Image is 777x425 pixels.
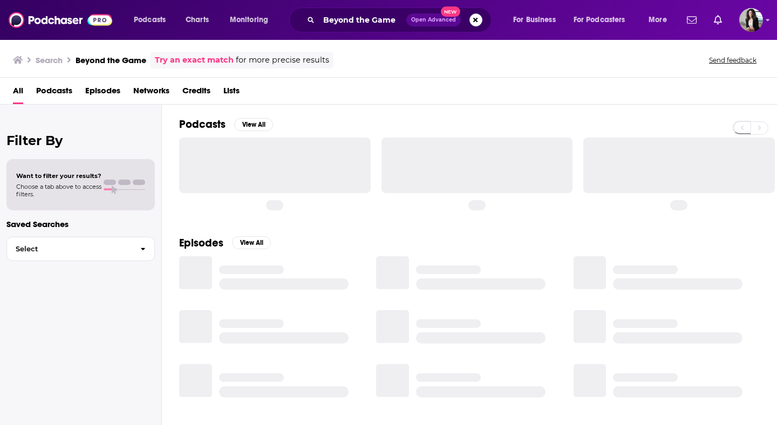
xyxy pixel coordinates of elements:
span: Choose a tab above to access filters. [16,183,101,198]
button: View All [232,236,271,249]
span: For Business [513,12,556,28]
p: Saved Searches [6,219,155,229]
button: Select [6,237,155,261]
a: All [13,82,23,104]
a: Show notifications dropdown [683,11,701,29]
h2: Podcasts [179,118,226,131]
button: open menu [506,11,569,29]
button: Send feedback [706,56,760,65]
button: open menu [222,11,282,29]
button: open menu [567,11,641,29]
a: Episodes [85,82,120,104]
a: Podcasts [36,82,72,104]
h3: Search [36,55,63,65]
a: Try an exact match [155,54,234,66]
img: User Profile [739,8,763,32]
h2: Episodes [179,236,223,250]
span: Charts [186,12,209,28]
span: More [649,12,667,28]
a: Charts [179,11,215,29]
span: Select [7,245,132,252]
a: PodcastsView All [179,118,273,131]
span: Want to filter your results? [16,172,101,180]
button: open menu [126,11,180,29]
div: Search podcasts, credits, & more... [299,8,502,32]
button: Open AdvancedNew [406,13,461,26]
a: Lists [223,82,240,104]
span: Open Advanced [411,17,456,23]
a: Credits [182,82,210,104]
span: for more precise results [236,54,329,66]
h3: Beyond the Game [76,55,146,65]
input: Search podcasts, credits, & more... [319,11,406,29]
a: EpisodesView All [179,236,271,250]
img: Podchaser - Follow, Share and Rate Podcasts [9,10,112,30]
span: Monitoring [230,12,268,28]
span: Podcasts [134,12,166,28]
h2: Filter By [6,133,155,148]
a: Show notifications dropdown [710,11,726,29]
span: Logged in as ElizabethCole [739,8,763,32]
button: Show profile menu [739,8,763,32]
a: Networks [133,82,169,104]
span: New [441,6,460,17]
button: View All [234,118,273,131]
button: open menu [641,11,680,29]
span: For Podcasters [574,12,625,28]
